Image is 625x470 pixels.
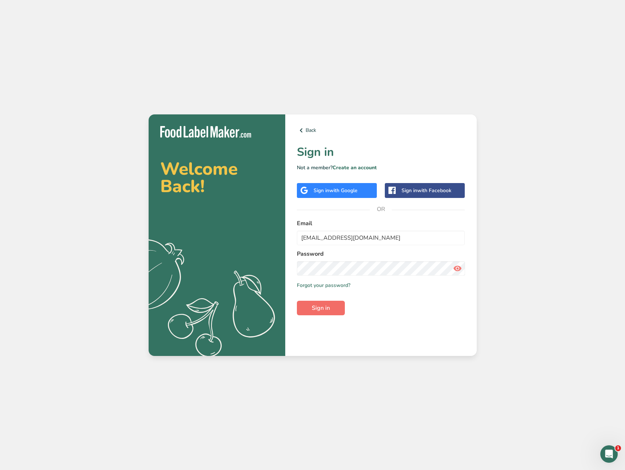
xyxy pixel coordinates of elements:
span: with Facebook [417,187,451,194]
div: Sign in [402,187,451,194]
span: with Google [329,187,358,194]
span: Sign in [312,304,330,312]
iframe: Intercom live chat [600,445,618,463]
a: Forgot your password? [297,281,350,289]
h1: Sign in [297,143,465,161]
p: Not a member? [297,164,465,171]
button: Sign in [297,301,345,315]
span: OR [370,198,392,220]
input: Enter Your Email [297,231,465,245]
a: Create an account [332,164,377,171]
label: Password [297,250,465,258]
a: Back [297,126,465,135]
span: 1 [615,445,621,451]
label: Email [297,219,465,228]
img: Food Label Maker [160,126,251,138]
div: Sign in [314,187,358,194]
h2: Welcome Back! [160,160,274,195]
